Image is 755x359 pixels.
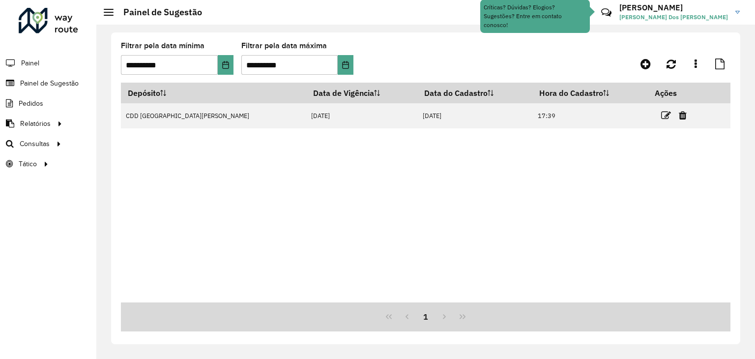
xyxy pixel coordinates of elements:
th: Hora do Cadastro [533,83,648,103]
th: Ações [648,83,707,103]
span: Consultas [20,139,50,149]
a: Contato Rápido [596,2,617,23]
th: Data de Vigência [306,83,418,103]
h2: Painel de Sugestão [114,7,202,18]
a: Editar [661,109,671,122]
td: 17:39 [533,103,648,128]
button: 1 [416,307,435,326]
button: Choose Date [338,55,353,75]
td: [DATE] [306,103,418,128]
td: [DATE] [418,103,533,128]
button: Choose Date [218,55,233,75]
label: Filtrar pela data mínima [121,40,204,52]
td: CDD [GEOGRAPHIC_DATA][PERSON_NAME] [121,103,306,128]
a: Excluir [679,109,687,122]
th: Depósito [121,83,306,103]
span: Painel de Sugestão [20,78,79,89]
th: Data do Cadastro [418,83,533,103]
span: Pedidos [19,98,43,109]
span: Painel [21,58,39,68]
h3: [PERSON_NAME] [619,3,728,12]
span: Relatórios [20,119,51,129]
span: [PERSON_NAME] Dos [PERSON_NAME] [619,13,728,22]
label: Filtrar pela data máxima [241,40,327,52]
span: Tático [19,159,37,169]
